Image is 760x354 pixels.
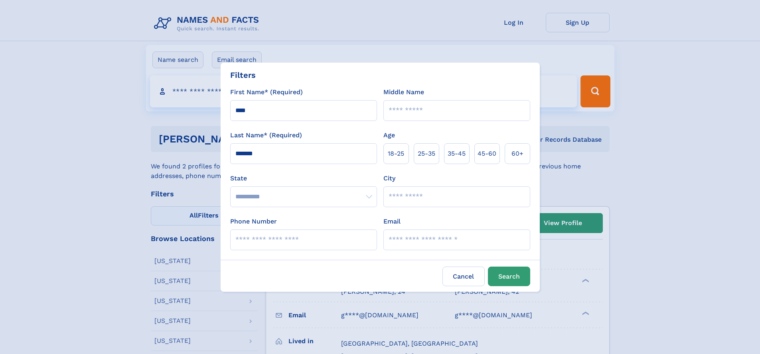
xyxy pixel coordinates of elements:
[383,87,424,97] label: Middle Name
[488,267,530,286] button: Search
[383,131,395,140] label: Age
[230,87,303,97] label: First Name* (Required)
[418,149,435,158] span: 25‑35
[442,267,485,286] label: Cancel
[383,174,395,183] label: City
[448,149,466,158] span: 35‑45
[230,174,377,183] label: State
[511,149,523,158] span: 60+
[230,131,302,140] label: Last Name* (Required)
[388,149,404,158] span: 18‑25
[230,69,256,81] div: Filters
[383,217,401,226] label: Email
[230,217,277,226] label: Phone Number
[478,149,496,158] span: 45‑60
